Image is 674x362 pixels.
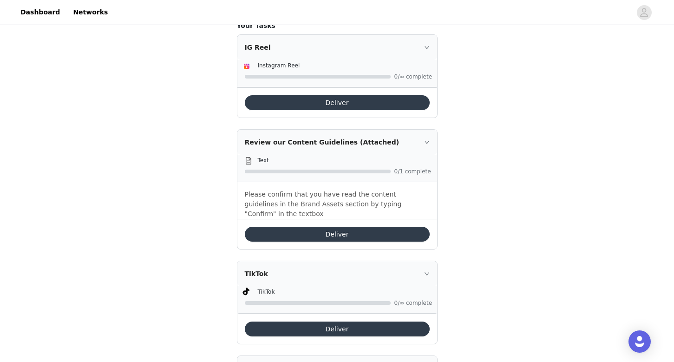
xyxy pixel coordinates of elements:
a: Networks [67,2,113,23]
i: icon: right [424,139,430,145]
a: Dashboard [15,2,65,23]
span: 0/∞ complete [394,300,432,306]
h4: Your Tasks [237,21,438,31]
button: Deliver [245,322,430,336]
span: 0/1 complete [394,169,432,174]
div: avatar [640,5,648,20]
img: Instagram Reels Icon [243,63,250,70]
button: Deliver [245,227,430,242]
div: icon: rightReview our Content Guidelines (Attached) [237,130,437,155]
i: icon: right [424,45,430,50]
div: Open Intercom Messenger [628,330,651,353]
div: icon: rightIG Reel [237,35,437,60]
button: Deliver [245,95,430,110]
span: Text [258,157,269,164]
i: icon: right [424,271,430,276]
span: TikTok [258,289,275,295]
span: 0/∞ complete [394,74,432,79]
span: Instagram Reel [258,62,300,69]
p: Please confirm that you have read the content guidelines in the Brand Assets section by typing "C... [245,190,430,219]
div: icon: rightTikTok [237,261,437,286]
